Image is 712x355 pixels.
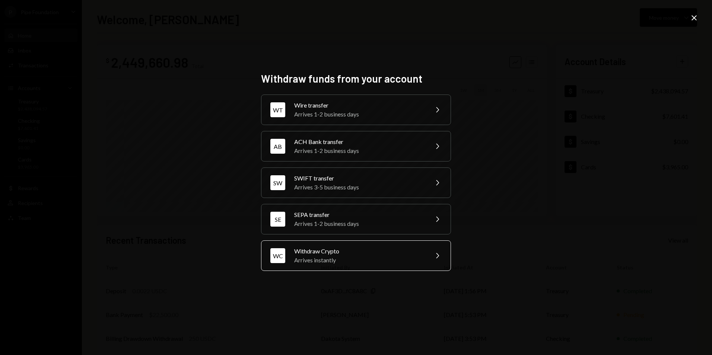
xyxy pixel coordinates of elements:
[294,174,424,183] div: SWIFT transfer
[270,248,285,263] div: WC
[294,219,424,228] div: Arrives 1-2 business days
[294,256,424,265] div: Arrives instantly
[261,131,451,161] button: ABACH Bank transferArrives 1-2 business days
[261,204,451,234] button: SESEPA transferArrives 1-2 business days
[294,183,424,192] div: Arrives 3-5 business days
[270,102,285,117] div: WT
[261,95,451,125] button: WTWire transferArrives 1-2 business days
[294,110,424,119] div: Arrives 1-2 business days
[261,167,451,198] button: SWSWIFT transferArrives 3-5 business days
[261,240,451,271] button: WCWithdraw CryptoArrives instantly
[294,146,424,155] div: Arrives 1-2 business days
[261,71,451,86] h2: Withdraw funds from your account
[294,210,424,219] div: SEPA transfer
[294,247,424,256] div: Withdraw Crypto
[270,175,285,190] div: SW
[270,139,285,154] div: AB
[294,137,424,146] div: ACH Bank transfer
[270,212,285,227] div: SE
[294,101,424,110] div: Wire transfer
